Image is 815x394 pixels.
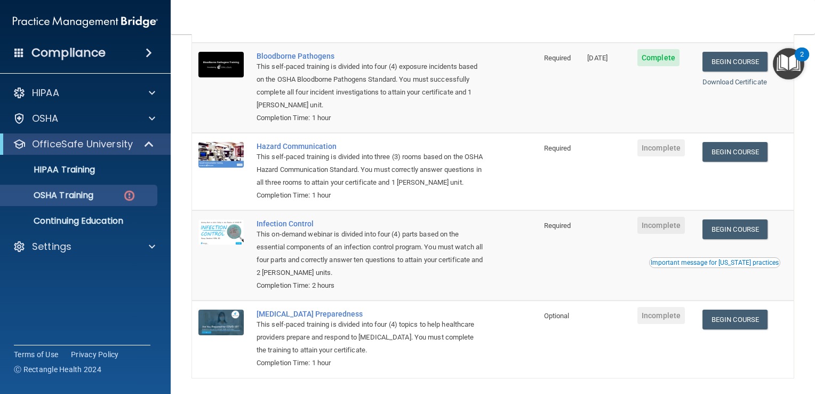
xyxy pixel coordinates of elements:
[702,219,768,239] a: Begin Course
[7,216,153,226] p: Continuing Education
[544,312,570,320] span: Optional
[14,364,101,375] span: Ⓒ Rectangle Health 2024
[7,190,93,201] p: OSHA Training
[32,86,59,99] p: HIPAA
[637,49,680,66] span: Complete
[13,240,155,253] a: Settings
[13,11,158,33] img: PMB logo
[702,310,768,329] a: Begin Course
[773,48,804,80] button: Open Resource Center, 2 new notifications
[257,52,484,60] a: Bloodborne Pathogens
[651,259,779,266] div: Important message for [US_STATE] practices
[257,318,484,357] div: This self-paced training is divided into four (4) topics to help healthcare providers prepare and...
[32,240,71,253] p: Settings
[257,112,484,124] div: Completion Time: 1 hour
[32,112,59,125] p: OSHA
[257,151,484,189] div: This self-paced training is divided into three (3) rooms based on the OSHA Hazard Communication S...
[587,54,608,62] span: [DATE]
[544,222,571,230] span: Required
[31,45,106,60] h4: Compliance
[637,217,685,234] span: Incomplete
[544,54,571,62] span: Required
[32,138,133,151] p: OfficeSafe University
[637,307,685,324] span: Incomplete
[257,60,484,112] div: This self-paced training is divided into four (4) exposure incidents based on the OSHA Bloodborne...
[649,257,780,268] button: Read this if you are a dental practitioner in the state of CA
[702,142,768,162] a: Begin Course
[123,189,136,202] img: danger-circle.6113f641.png
[71,349,119,360] a: Privacy Policy
[257,189,484,202] div: Completion Time: 1 hour
[257,219,484,228] a: Infection Control
[13,86,155,99] a: HIPAA
[257,228,484,279] div: This on-demand webinar is divided into four (4) parts based on the essential components of an inf...
[13,138,155,151] a: OfficeSafe University
[544,144,571,152] span: Required
[257,142,484,151] a: Hazard Communication
[702,78,767,86] a: Download Certificate
[800,54,804,68] div: 2
[257,279,484,292] div: Completion Time: 2 hours
[14,349,58,360] a: Terms of Use
[7,164,95,175] p: HIPAA Training
[702,52,768,72] a: Begin Course
[257,357,484,369] div: Completion Time: 1 hour
[13,112,155,125] a: OSHA
[637,139,685,156] span: Incomplete
[257,310,484,318] a: [MEDICAL_DATA] Preparedness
